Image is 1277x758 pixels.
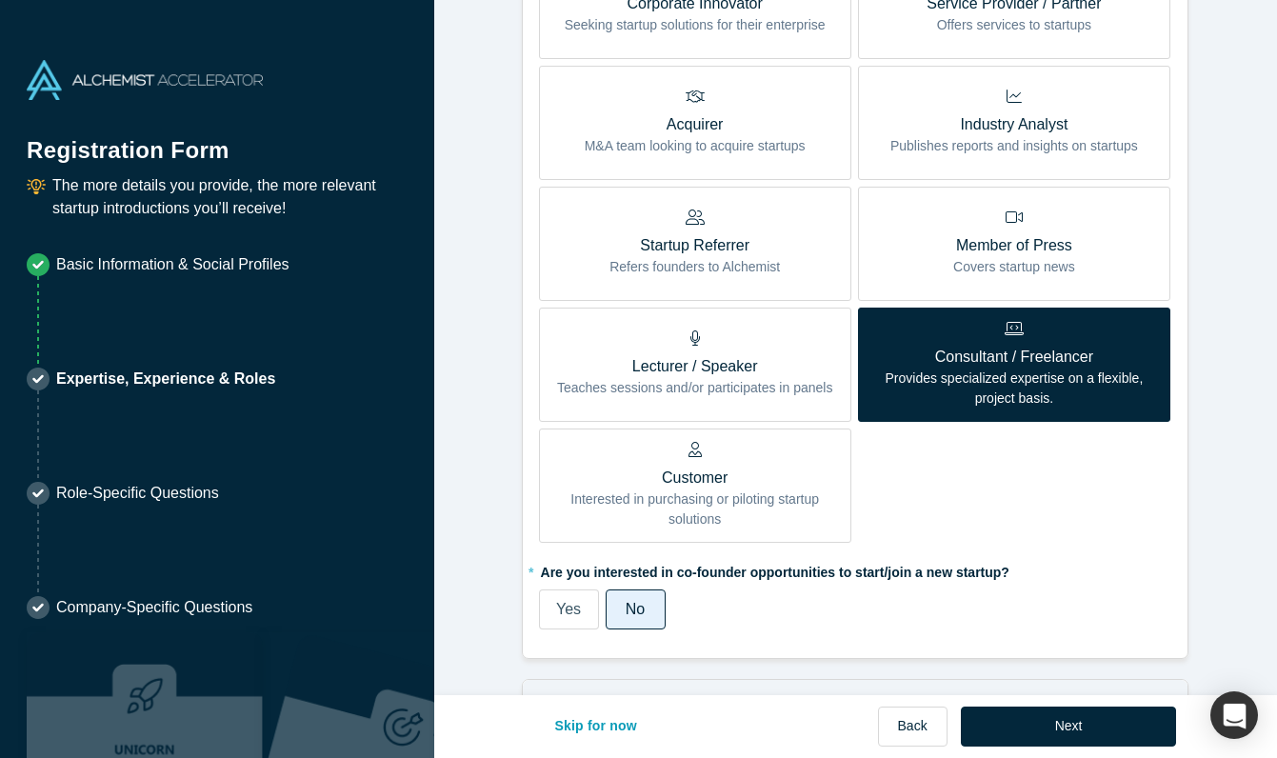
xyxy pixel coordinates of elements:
[539,556,1173,583] label: Are you interested in co-founder opportunities to start/join a new startup?
[890,113,1138,136] p: Industry Analyst
[534,707,657,747] button: Skip for now
[927,15,1101,35] p: Offers services to startups
[52,174,408,220] p: The more details you provide, the more relevant startup introductions you’ll receive!
[585,136,806,156] p: M&A team looking to acquire startups
[953,257,1075,277] p: Covers startup news
[569,693,657,719] h3: Experience
[565,15,826,35] p: Seeking startup solutions for their enterprise
[585,113,806,136] p: Acquirer
[27,60,263,100] img: Alchemist Accelerator Logo
[961,707,1177,747] button: Next
[890,136,1138,156] p: Publishes reports and insights on startups
[626,601,645,617] span: No
[557,355,833,378] p: Lecturer / Speaker
[557,378,833,398] p: Teaches sessions and/or participates in panels
[878,707,948,747] button: Back
[953,234,1075,257] p: Member of Press
[56,368,275,390] p: Expertise, Experience & Roles
[556,601,581,617] span: Yes
[872,346,1156,369] p: Consultant / Freelancer
[56,482,219,505] p: Role-Specific Questions
[27,113,408,168] h1: Registration Form
[872,369,1156,409] p: Provides specialized expertise on a flexible, project basis.
[56,253,289,276] p: Basic Information & Social Profiles
[609,234,780,257] p: Startup Referrer
[553,489,837,529] p: Interested in purchasing or piloting startup solutions
[56,596,252,619] p: Company-Specific Questions
[553,467,837,489] p: Customer
[609,257,780,277] p: Refers founders to Alchemist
